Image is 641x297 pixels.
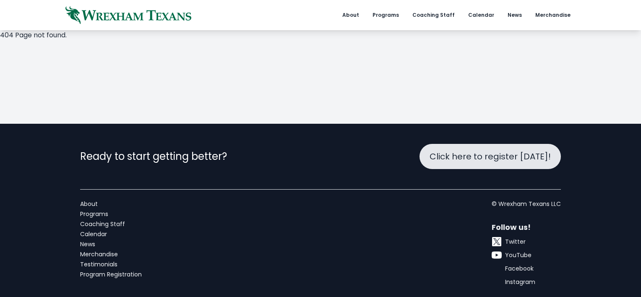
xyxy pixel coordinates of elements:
[492,250,561,260] a: YouTube
[492,237,561,247] a: Twitter
[492,200,561,208] p: © Wrexham Texans LLC
[80,240,142,248] a: News
[80,200,142,208] a: About
[80,260,142,268] a: Testimonials
[80,150,227,163] p: Ready to start getting better?
[505,264,534,273] span: Facebook
[80,220,142,228] a: Coaching Staff
[80,270,142,279] a: Program Registration
[492,221,561,233] h4: Follow us!
[80,210,142,218] a: Programs
[492,277,561,287] a: Instagram
[430,151,551,162] span: Click here to register [DATE]!
[505,237,526,246] span: Twitter
[80,230,142,238] a: Calendar
[505,278,535,286] span: Instagram
[505,251,532,259] span: YouTube
[420,144,561,169] a: Click here to register [DATE]!
[80,250,142,258] a: Merchandise
[492,263,561,274] a: Facebook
